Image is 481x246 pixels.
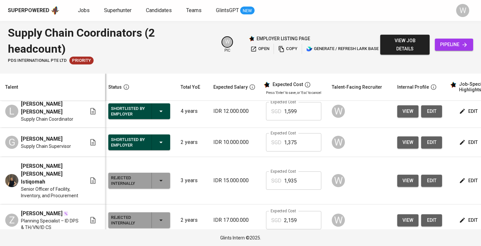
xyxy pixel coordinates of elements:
[108,173,170,188] button: Rejected Internally
[5,174,18,187] img: Dimas Nur Annisa Istiqomah
[249,36,255,42] img: Glints Star
[460,216,478,224] span: edit
[181,216,203,224] p: 2 years
[8,6,60,15] a: Superpoweredapp logo
[111,174,146,188] div: Rejected Internally
[181,83,200,91] div: Total YoE
[216,7,255,15] a: GlintsGPT NEW
[8,7,49,14] div: Superpowered
[402,177,413,185] span: view
[426,177,437,185] span: edit
[460,107,478,115] span: edit
[78,7,91,15] a: Jobs
[421,214,442,226] button: edit
[21,100,79,116] span: [PERSON_NAME] [PERSON_NAME]
[104,7,133,15] a: Superhunter
[8,58,67,64] span: PDS International Pte Ltd
[332,174,345,187] div: W
[458,105,480,117] button: edit
[385,37,424,53] span: view job details
[186,7,202,13] span: Teams
[458,136,480,149] button: edit
[397,175,419,187] button: view
[186,7,203,15] a: Teams
[426,107,437,115] span: edit
[276,44,299,54] button: copy
[456,4,469,17] div: W
[332,83,382,91] div: Talent-Facing Recruiter
[426,216,437,224] span: edit
[21,218,79,231] span: Planning Specialist – ID DPS & TH/VN/ID CS
[213,107,256,115] p: IDR 12.000.000
[380,35,430,55] button: view job details
[111,135,146,150] div: Shortlisted by Employer
[435,39,473,51] a: pipeline
[421,136,442,149] button: edit
[402,216,413,224] span: view
[213,138,256,146] p: IDR 10.000.000
[278,45,297,53] span: copy
[332,105,345,118] div: W
[5,83,18,91] div: Talent
[306,46,313,52] img: lark
[21,162,79,186] span: [PERSON_NAME] [PERSON_NAME] Istiqomah
[21,116,73,122] span: Supply Chain Coordinator
[111,104,146,119] div: Shortlisted by Employer
[181,107,203,115] p: 4 years
[222,36,233,48] div: W
[458,175,480,187] button: edit
[332,214,345,227] div: W
[305,44,380,54] button: lark generate / refresh lark base
[21,135,62,143] span: [PERSON_NAME]
[271,139,281,147] p: SGD
[397,214,419,226] button: view
[421,175,442,187] button: edit
[271,217,281,224] p: SGD
[397,105,419,117] button: view
[5,105,18,118] div: L
[78,7,90,13] span: Jobs
[402,107,413,115] span: view
[108,212,170,228] button: Rejected Internally
[181,177,203,184] p: 3 years
[249,44,271,54] button: open
[460,177,478,185] span: edit
[426,138,437,147] span: edit
[8,25,214,57] div: Supply Chain Coordinators (2 headcount)
[213,83,248,91] div: Expected Salary
[181,138,203,146] p: 2 years
[306,45,379,53] span: generate / refresh lark base
[21,210,62,218] span: [PERSON_NAME]
[458,214,480,226] button: edit
[51,6,60,15] img: app logo
[421,105,442,117] button: edit
[108,103,170,119] button: Shortlisted by Employer
[222,36,233,53] div: pic
[108,134,170,150] button: Shortlisted by Employer
[257,35,310,42] p: employer listing page
[108,83,122,91] div: Status
[402,138,413,147] span: view
[271,108,281,115] p: SGD
[240,8,255,14] span: NEW
[273,82,303,88] div: Expected Cost
[104,7,132,13] span: Superhunter
[69,57,94,64] div: New Job received from Demand Team
[397,136,419,149] button: view
[332,136,345,149] div: W
[111,213,146,228] div: Rejected Internally
[213,177,256,184] p: IDR 15.000.000
[146,7,173,15] a: Candidates
[440,41,468,49] span: pipeline
[213,216,256,224] p: IDR 17.000.000
[263,81,270,88] img: glints_star.svg
[63,211,68,216] img: magic_wand.svg
[21,143,71,149] span: Supply Chain Supervisor
[5,136,18,149] div: G
[271,177,281,185] p: SGD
